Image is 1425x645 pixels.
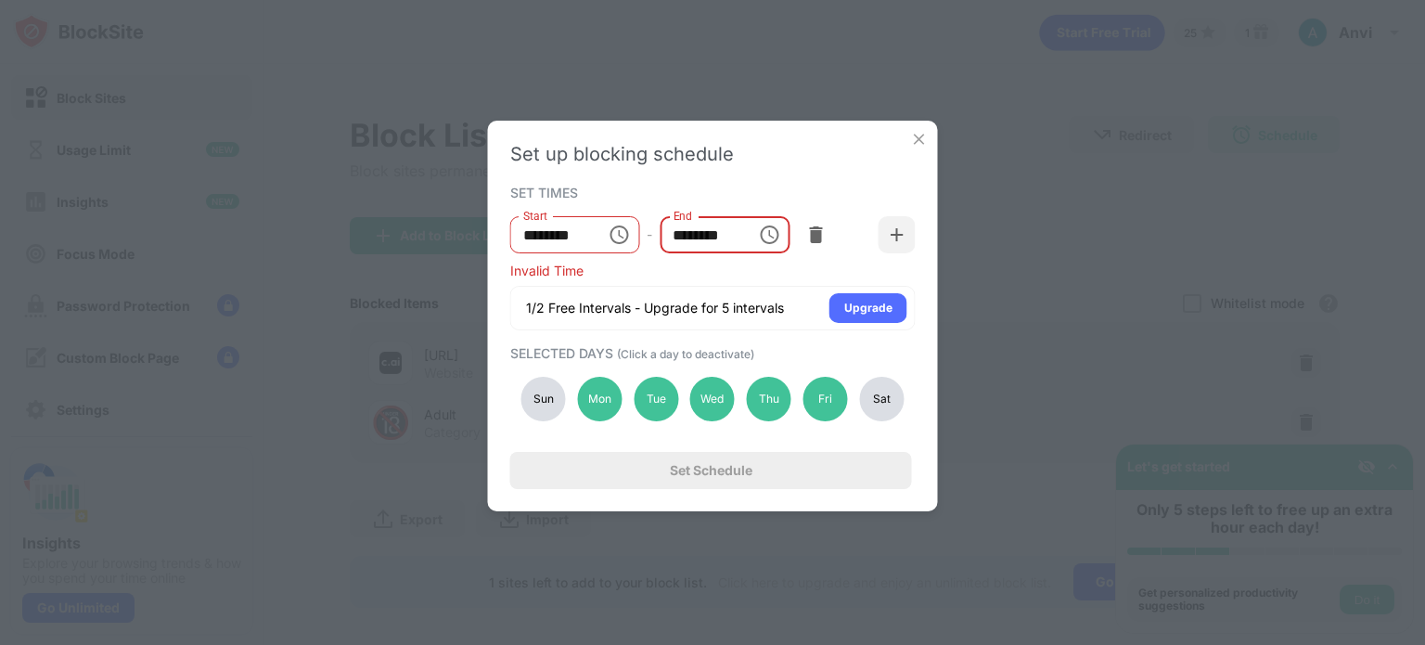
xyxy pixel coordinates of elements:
label: Start [523,208,547,224]
div: Upgrade [844,299,892,317]
div: Tue [634,377,678,421]
img: x-button.svg [910,130,929,148]
label: End [673,208,692,224]
div: Sun [521,377,566,421]
div: Set up blocking schedule [510,143,916,165]
div: 1/2 Free Intervals - Upgrade for 5 intervals [526,299,784,317]
div: Mon [577,377,622,421]
span: (Click a day to deactivate) [617,347,754,361]
div: Wed [690,377,735,421]
div: - [647,225,652,245]
div: Thu [747,377,791,421]
div: Fri [803,377,848,421]
button: Choose time, selected time is 6:00 AM [600,216,637,253]
div: Sat [859,377,904,421]
div: Invalid Time [510,263,916,278]
button: Choose time [751,216,788,253]
div: Set Schedule [670,463,752,478]
div: SET TIMES [510,185,911,200]
div: SELECTED DAYS [510,345,911,361]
